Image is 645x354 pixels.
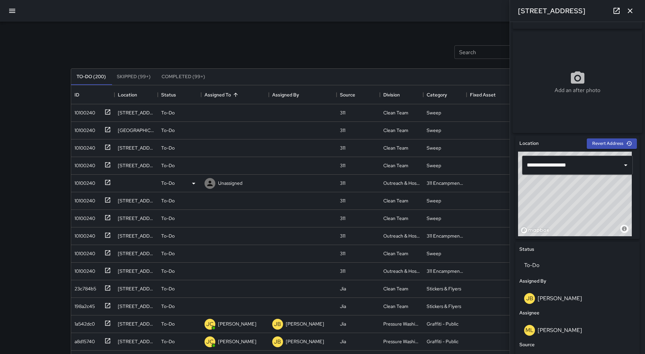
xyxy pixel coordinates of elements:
div: Outreach & Hospitality [383,233,420,239]
p: To-Do [161,320,175,327]
div: Clean Team [383,162,408,169]
div: Sweep [427,127,441,134]
p: To-Do [161,145,175,151]
div: Fixed Asset [470,85,496,104]
p: JB [274,338,281,346]
div: Assigned To [205,85,231,104]
div: Source [340,85,355,104]
div: 10100240 [72,177,95,186]
div: 311 [340,215,345,222]
p: To-Do [161,338,175,345]
p: To-Do [161,250,175,257]
button: To-Do (200) [71,69,111,85]
button: Completed (99+) [156,69,211,85]
div: 10100240 [72,195,95,204]
div: Clean Team [383,215,408,222]
div: 311 [340,268,345,274]
div: Status [161,85,176,104]
div: Jia [340,338,346,345]
div: 198a2c45 [72,300,95,310]
div: 8 Mint Plaza [118,127,154,134]
div: 1003 Market Street [118,320,154,327]
div: 106 6th Street [118,338,154,345]
div: 311 [340,127,345,134]
div: Graffiti - Public [427,338,458,345]
div: 498 Natoma Street [118,268,154,274]
div: 311 [340,109,345,116]
div: Category [427,85,447,104]
div: ID [74,85,79,104]
div: 311 [340,145,345,151]
p: To-Do [161,268,175,274]
div: Location [114,85,158,104]
div: 311 Encampments [427,180,463,186]
div: Graffiti - Public [427,320,458,327]
div: Clean Team [383,285,408,292]
div: 48 5th Street [118,215,154,222]
p: JB [274,320,281,328]
div: Clean Team [383,250,408,257]
div: Status [158,85,201,104]
div: 10100240 [72,107,95,116]
p: To-Do [161,215,175,222]
div: 10100240 [72,159,95,169]
div: Outreach & Hospitality [383,180,420,186]
div: Assigned To [201,85,269,104]
div: Jia [340,320,346,327]
div: Clean Team [383,303,408,310]
div: 10100240 [72,247,95,257]
div: 10100240 [72,265,95,274]
p: To-Do [161,285,175,292]
div: 25 7th Street [118,285,154,292]
div: 311 [340,197,345,204]
div: Source [337,85,380,104]
div: Sweep [427,145,441,151]
div: Sweep [427,215,441,222]
div: 48 5th Street [118,250,154,257]
div: Category [423,85,467,104]
div: Stickers & Flyers [427,303,461,310]
div: Sweep [427,250,441,257]
div: 311 [340,180,345,186]
div: 311 Encampments [427,233,463,239]
div: Sweep [427,197,441,204]
div: 311 [340,250,345,257]
div: Sweep [427,109,441,116]
div: Clean Team [383,109,408,116]
div: 90 Mint Street [118,145,154,151]
div: Jia [340,303,346,310]
p: [PERSON_NAME] [218,338,256,345]
div: 311 Encampments [427,268,463,274]
button: Skipped (99+) [111,69,156,85]
div: 311 [340,162,345,169]
div: 25 7th Street [118,303,154,310]
div: Jia [340,285,346,292]
button: Sort [231,90,240,99]
p: To-Do [161,197,175,204]
p: [PERSON_NAME] [218,320,256,327]
p: To-Do [161,233,175,239]
div: Sweep [427,162,441,169]
div: Division [383,85,400,104]
div: 23c784b5 [72,283,96,292]
div: 10100240 [72,212,95,222]
div: 184 6th Street [118,162,154,169]
div: ID [71,85,114,104]
div: 474 Natoma Street [118,233,154,239]
p: JC [206,338,214,346]
div: 311 [340,233,345,239]
p: [PERSON_NAME] [286,338,324,345]
div: Fixed Asset [467,85,510,104]
p: To-Do [161,162,175,169]
p: To-Do [161,109,175,116]
p: To-Do [161,180,175,186]
div: Outreach & Hospitality [383,268,420,274]
div: Division [380,85,423,104]
div: 10100240 [72,124,95,134]
div: 945 Market Street [118,197,154,204]
p: Unassigned [218,180,242,186]
p: To-Do [161,303,175,310]
div: Clean Team [383,127,408,134]
div: 10100240 [72,230,95,239]
div: Clean Team [383,197,408,204]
